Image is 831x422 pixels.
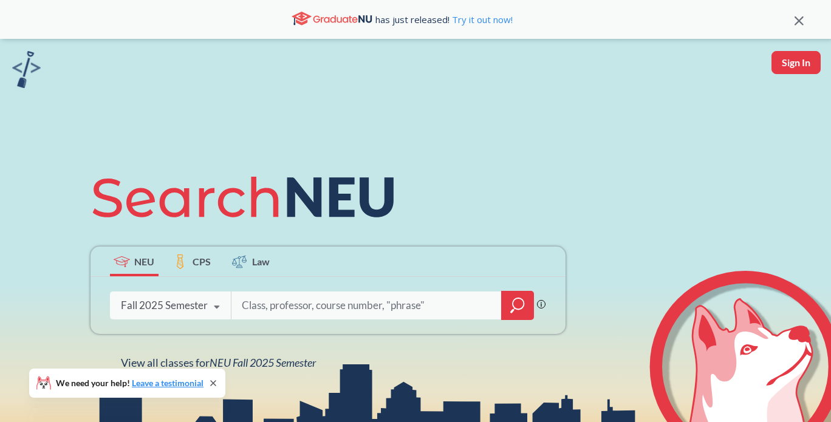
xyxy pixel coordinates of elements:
a: Try it out now! [450,13,513,26]
span: NEU Fall 2025 Semester [210,356,316,369]
span: We need your help! [56,379,203,387]
img: sandbox logo [12,51,41,88]
div: Fall 2025 Semester [121,299,208,312]
span: NEU [134,254,154,268]
span: Law [252,254,270,268]
input: Class, professor, course number, "phrase" [241,293,493,318]
button: Sign In [771,51,821,74]
span: View all classes for [121,356,316,369]
a: sandbox logo [12,51,41,92]
div: magnifying glass [501,291,534,320]
a: Leave a testimonial [132,378,203,388]
span: CPS [193,254,211,268]
svg: magnifying glass [510,297,525,314]
span: has just released! [375,13,513,26]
